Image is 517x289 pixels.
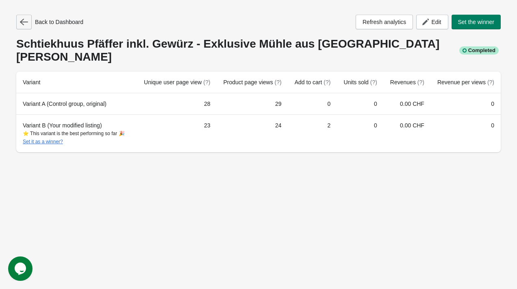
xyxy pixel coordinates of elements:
[324,79,330,85] span: (?)
[288,93,337,114] td: 0
[137,93,217,114] td: 28
[8,256,34,281] iframe: chat widget
[384,114,431,152] td: 0.00 CHF
[23,121,131,146] div: Variant B (Your modified listing)
[217,93,288,114] td: 29
[203,79,210,85] span: (?)
[295,79,331,85] span: Add to cart
[23,100,131,108] div: Variant A (Control group, original)
[144,79,210,85] span: Unique user page view
[487,79,494,85] span: (?)
[343,79,377,85] span: Units sold
[356,15,413,29] button: Refresh analytics
[417,79,424,85] span: (?)
[16,72,137,93] th: Variant
[137,114,217,152] td: 23
[337,93,383,114] td: 0
[370,79,377,85] span: (?)
[416,15,448,29] button: Edit
[288,114,337,152] td: 2
[452,15,501,29] button: Set the winner
[23,129,131,146] div: ⭐ This variant is the best performing so far 🎉
[337,114,383,152] td: 0
[390,79,424,85] span: Revenues
[275,79,282,85] span: (?)
[384,93,431,114] td: 0.00 CHF
[437,79,494,85] span: Revenue per views
[431,93,501,114] td: 0
[458,19,495,25] span: Set the winner
[16,15,83,29] div: Back to Dashboard
[223,79,281,85] span: Product page views
[363,19,406,25] span: Refresh analytics
[431,114,501,152] td: 0
[23,139,63,144] button: Set it as a winner?
[217,114,288,152] td: 24
[459,46,499,55] div: Completed
[16,37,501,63] div: Schtiekhuus Pfäffer inkl. Gewürz - Exklusive Mühle aus [GEOGRAPHIC_DATA] [PERSON_NAME]
[431,19,441,25] span: Edit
